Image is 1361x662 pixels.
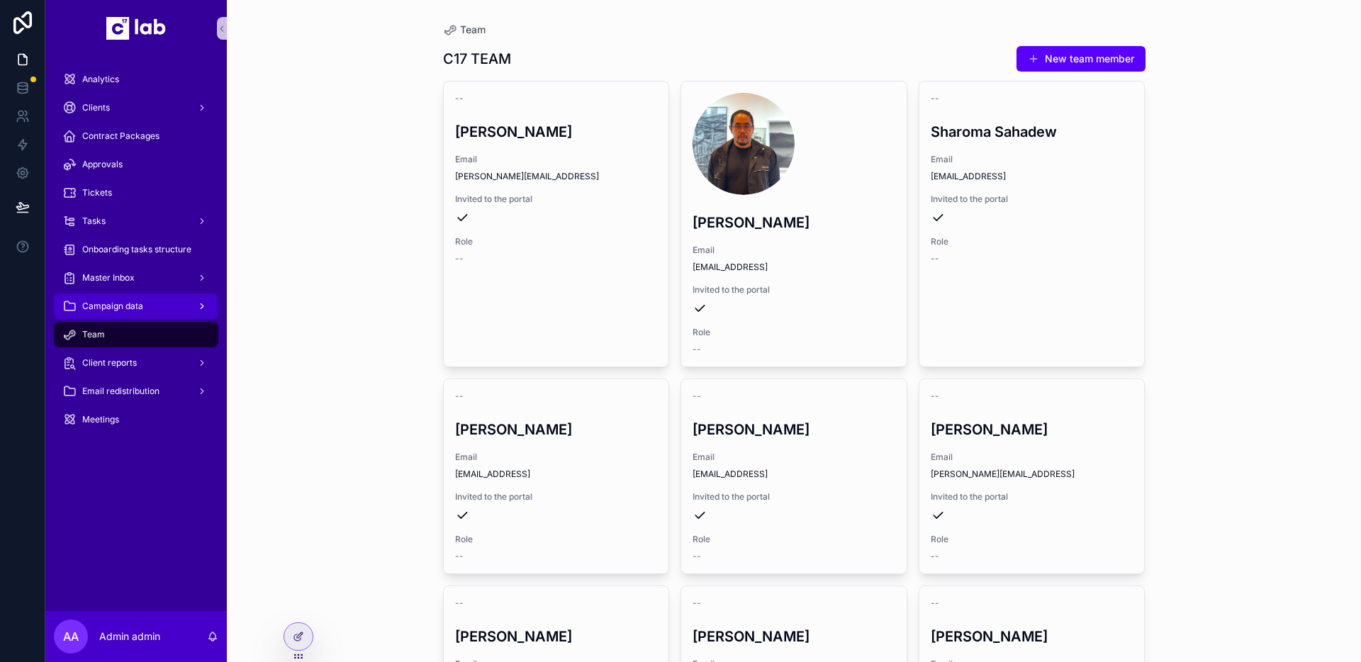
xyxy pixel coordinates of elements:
[45,57,227,451] div: scrollable content
[54,350,218,376] a: Client reports
[455,253,464,264] span: --
[693,262,895,273] span: [EMAIL_ADDRESS]
[54,265,218,291] a: Master Inbox
[693,626,895,647] h3: [PERSON_NAME]
[82,386,159,397] span: Email redistribution
[931,121,1133,142] h3: Sharoma Sahadew
[931,171,1133,182] span: [EMAIL_ADDRESS]
[54,208,218,234] a: Tasks
[931,93,939,104] span: --
[693,451,895,463] span: Email
[54,95,218,120] a: Clients
[931,469,1133,480] span: [PERSON_NAME][EMAIL_ADDRESS]
[455,598,464,609] span: --
[931,598,939,609] span: --
[693,344,701,355] span: --
[455,491,658,503] span: Invited to the portal
[54,407,218,432] a: Meetings
[82,159,123,170] span: Approvals
[460,23,486,37] span: Team
[693,284,895,296] span: Invited to the portal
[54,378,218,404] a: Email redistribution
[455,626,658,647] h3: [PERSON_NAME]
[693,245,895,256] span: Email
[931,551,939,562] span: --
[455,419,658,440] h3: [PERSON_NAME]
[443,49,511,69] h1: C17 TEAM
[82,102,110,113] span: Clients
[106,17,166,40] img: App logo
[82,329,105,340] span: Team
[931,491,1133,503] span: Invited to the portal
[443,378,670,574] a: --[PERSON_NAME]Email[EMAIL_ADDRESS]Invited to the portalRole--
[82,215,106,227] span: Tasks
[455,154,658,165] span: Email
[455,551,464,562] span: --
[54,322,218,347] a: Team
[680,81,907,367] a: [PERSON_NAME]Email[EMAIL_ADDRESS]Invited to the portalRole--
[919,378,1146,574] a: --[PERSON_NAME]Email[PERSON_NAME][EMAIL_ADDRESS]Invited to the portalRole--
[54,180,218,206] a: Tickets
[693,212,895,233] h3: [PERSON_NAME]
[82,244,191,255] span: Onboarding tasks structure
[455,534,658,545] span: Role
[455,451,658,463] span: Email
[82,357,137,369] span: Client reports
[919,81,1146,367] a: --Sharoma SahadewEmail[EMAIL_ADDRESS]Invited to the portalRole--
[693,419,895,440] h3: [PERSON_NAME]
[54,67,218,92] a: Analytics
[693,534,895,545] span: Role
[455,93,464,104] span: --
[455,193,658,205] span: Invited to the portal
[443,23,486,37] a: Team
[931,451,1133,463] span: Email
[693,551,701,562] span: --
[82,130,159,142] span: Contract Packages
[54,152,218,177] a: Approvals
[99,629,160,644] p: Admin admin
[82,74,119,85] span: Analytics
[931,236,1133,247] span: Role
[82,187,112,198] span: Tickets
[693,598,701,609] span: --
[680,378,907,574] a: --[PERSON_NAME]Email[EMAIL_ADDRESS]Invited to the portalRole--
[693,469,895,480] span: [EMAIL_ADDRESS]
[693,491,895,503] span: Invited to the portal
[455,469,658,480] span: [EMAIL_ADDRESS]
[693,391,701,402] span: --
[54,123,218,149] a: Contract Packages
[931,391,939,402] span: --
[54,293,218,319] a: Campaign data
[82,272,135,284] span: Master Inbox
[931,154,1133,165] span: Email
[82,414,119,425] span: Meetings
[455,236,658,247] span: Role
[63,628,79,645] span: Aa
[931,419,1133,440] h3: [PERSON_NAME]
[931,253,939,264] span: --
[1016,46,1146,72] button: New team member
[931,534,1133,545] span: Role
[931,193,1133,205] span: Invited to the portal
[455,391,464,402] span: --
[693,327,895,338] span: Role
[931,626,1133,647] h3: [PERSON_NAME]
[82,301,143,312] span: Campaign data
[455,121,658,142] h3: [PERSON_NAME]
[455,171,658,182] span: [PERSON_NAME][EMAIL_ADDRESS]
[54,237,218,262] a: Onboarding tasks structure
[443,81,670,367] a: --[PERSON_NAME]Email[PERSON_NAME][EMAIL_ADDRESS]Invited to the portalRole--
